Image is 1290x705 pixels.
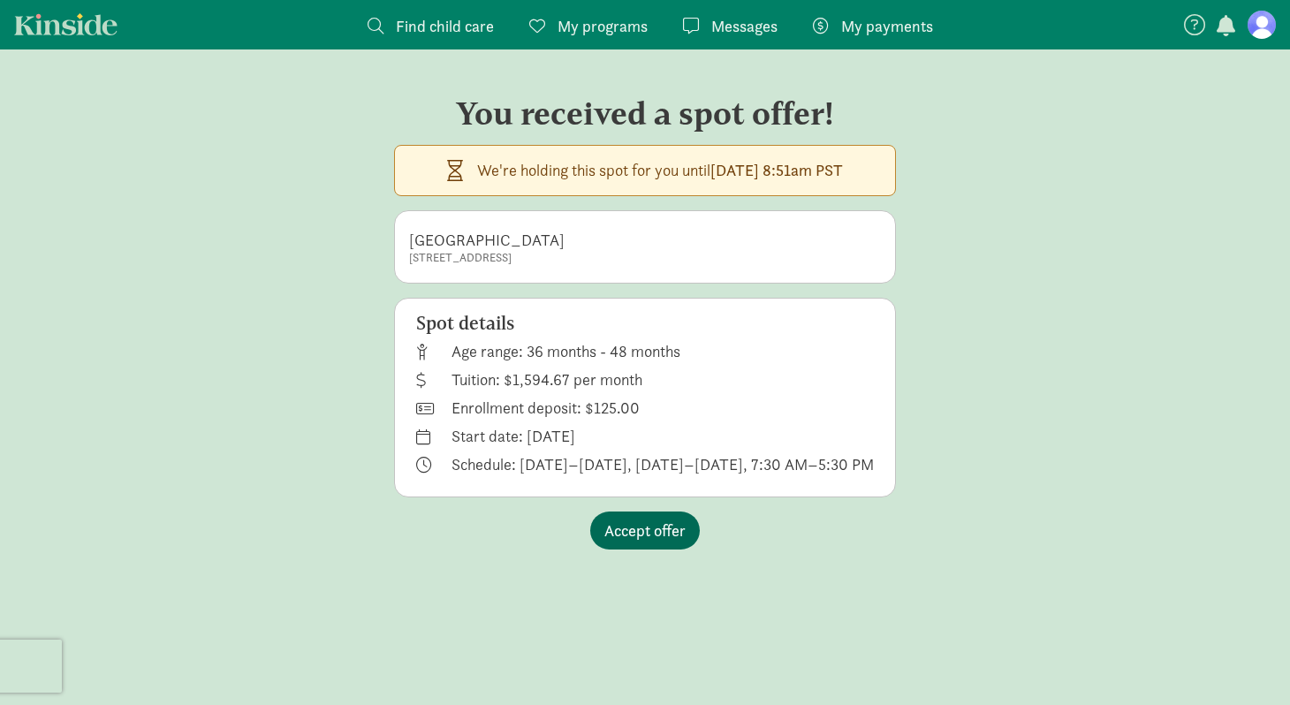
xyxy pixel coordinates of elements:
h3: You received a spot offer! [456,95,834,131]
strong: [DATE] 8:51am PST [710,160,843,180]
span: Messages [711,14,778,38]
span: Find child care [396,14,494,38]
p: Enrollment deposit: $125.00 [451,398,640,419]
p: We're holding this spot for you until [477,160,843,181]
p: [GEOGRAPHIC_DATA] [409,230,565,251]
span: My programs [558,14,648,38]
p: Age range: 36 months - 48 months [451,341,680,362]
p: Tuition: $1,594.67 per month [451,369,642,390]
a: Kinside [14,13,118,35]
span: My payments [841,14,933,38]
p: Schedule: [DATE]–[DATE], [DATE]–[DATE], 7:30 AM–5:30 PM [451,454,874,475]
span: Accept offer [604,519,686,542]
h5: Spot details [416,313,514,334]
small: [STREET_ADDRESS] [409,251,565,265]
button: Accept offer [590,512,700,550]
p: Start date: [DATE] [451,426,575,447]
